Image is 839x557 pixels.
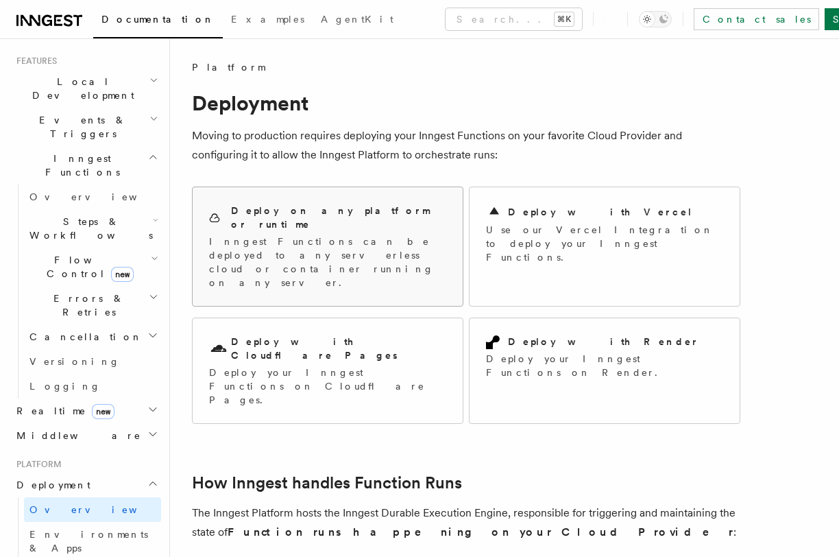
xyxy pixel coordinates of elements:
[209,235,446,289] p: Inngest Functions can be deployed to any serverless cloud or container running on any server.
[111,267,134,282] span: new
[192,473,462,493] a: How Inngest handles Function Runs
[446,8,582,30] button: Search...⌘K
[29,356,120,367] span: Versioning
[469,318,740,424] a: Deploy with RenderDeploy your Inngest Functions on Render.
[11,146,161,185] button: Inngest Functions
[11,113,149,141] span: Events & Triggers
[639,11,672,27] button: Toggle dark mode
[24,497,161,522] a: Overview
[192,503,740,542] p: The Inngest Platform hosts the Inngest Durable Execution Engine, responsible for triggering and m...
[11,69,161,108] button: Local Development
[11,399,161,423] button: Realtimenew
[11,152,148,179] span: Inngest Functions
[24,324,161,349] button: Cancellation
[694,8,819,30] a: Contact sales
[508,205,693,219] h2: Deploy with Vercel
[486,223,723,264] p: Use our Vercel Integration to deploy your Inngest Functions.
[192,91,740,115] h1: Deployment
[29,504,171,515] span: Overview
[231,14,304,25] span: Examples
[469,187,740,307] a: Deploy with VercelUse our Vercel Integration to deploy your Inngest Functions.
[231,204,446,231] h2: Deploy on any platform or runtime
[11,185,161,399] div: Inngest Functions
[555,12,574,26] kbd: ⌘K
[29,381,101,392] span: Logging
[313,4,402,37] a: AgentKit
[11,108,161,146] button: Events & Triggers
[24,286,161,324] button: Errors & Retries
[11,429,141,442] span: Middleware
[24,209,161,248] button: Steps & Workflows
[209,366,446,407] p: Deploy your Inngest Functions on Cloudflare Pages.
[29,191,171,202] span: Overview
[11,56,57,67] span: Features
[92,404,114,419] span: new
[24,374,161,399] a: Logging
[24,349,161,374] a: Versioning
[192,60,265,74] span: Platform
[508,335,699,348] h2: Deploy with Render
[231,335,446,362] h2: Deploy with Cloudflare Pages
[209,340,228,359] svg: Cloudflare
[192,318,463,424] a: Deploy with Cloudflare PagesDeploy your Inngest Functions on Cloudflare Pages.
[321,14,393,25] span: AgentKit
[223,4,313,37] a: Examples
[24,292,149,319] span: Errors & Retries
[24,248,161,286] button: Flow Controlnew
[11,423,161,448] button: Middleware
[486,352,723,379] p: Deploy your Inngest Functions on Render.
[192,126,740,165] p: Moving to production requires deploying your Inngest Functions on your favorite Cloud Provider an...
[24,253,151,281] span: Flow Control
[11,478,90,492] span: Deployment
[228,525,733,538] strong: Function runs happening on your Cloud Provider
[192,187,463,307] a: Deploy on any platform or runtimeInngest Functions can be deployed to any serverless cloud or con...
[93,4,223,38] a: Documentation
[11,459,62,470] span: Platform
[11,75,149,102] span: Local Development
[24,330,143,344] span: Cancellation
[101,14,215,25] span: Documentation
[29,529,148,554] span: Environments & Apps
[24,215,153,242] span: Steps & Workflows
[24,185,161,209] a: Overview
[11,473,161,497] button: Deployment
[11,404,114,418] span: Realtime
